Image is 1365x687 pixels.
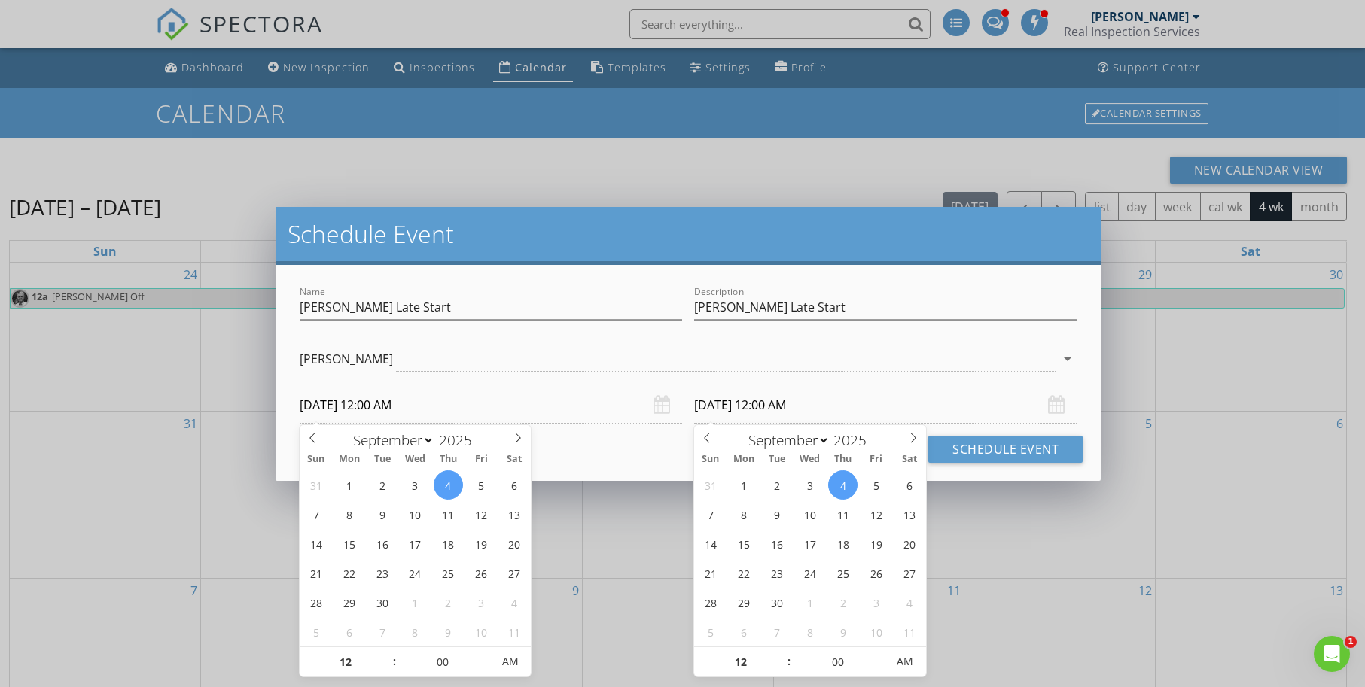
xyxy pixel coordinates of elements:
span: September 17, 2025 [795,529,824,558]
h2: Schedule Event [288,219,1089,249]
span: September 8, 2025 [334,500,364,529]
span: September 21, 2025 [301,558,331,588]
span: Fri [860,454,893,464]
span: September 3, 2025 [795,470,824,500]
span: August 31, 2025 [696,470,725,500]
span: September 11, 2025 [828,500,858,529]
span: October 7, 2025 [762,617,791,646]
span: September 14, 2025 [301,529,331,558]
i: arrow_drop_down [1059,350,1077,368]
span: September 15, 2025 [729,529,758,558]
span: 1 [1345,636,1357,648]
span: September 5, 2025 [861,470,891,500]
span: September 25, 2025 [434,558,463,588]
span: September 7, 2025 [696,500,725,529]
span: September 7, 2025 [301,500,331,529]
span: Sat [893,454,926,464]
span: September 2, 2025 [367,470,397,500]
span: September 1, 2025 [334,470,364,500]
span: September 5, 2025 [467,470,496,500]
span: September 30, 2025 [762,588,791,617]
span: Tue [760,454,794,464]
input: Select date [694,387,1077,424]
span: October 5, 2025 [301,617,331,646]
span: Sun [694,454,727,464]
span: October 3, 2025 [467,588,496,617]
span: October 11, 2025 [894,617,924,646]
span: Click to toggle [489,646,531,676]
span: Sat [498,454,532,464]
span: September 8, 2025 [729,500,758,529]
span: September 13, 2025 [894,500,924,529]
span: Tue [366,454,399,464]
span: Thu [432,454,465,464]
input: Year [434,430,484,450]
span: September 3, 2025 [401,470,430,500]
span: Fri [465,454,498,464]
span: September 20, 2025 [500,529,529,558]
span: September 15, 2025 [334,529,364,558]
span: September 29, 2025 [729,588,758,617]
span: September 22, 2025 [334,558,364,588]
span: October 8, 2025 [401,617,430,646]
span: September 19, 2025 [861,529,891,558]
span: September 27, 2025 [894,558,924,588]
span: October 1, 2025 [401,588,430,617]
div: [PERSON_NAME] [300,352,393,366]
span: October 2, 2025 [434,588,463,617]
span: October 11, 2025 [500,617,529,646]
iframe: Intercom live chat [1314,636,1350,672]
span: September 30, 2025 [367,588,397,617]
input: Year [830,430,879,450]
span: September 16, 2025 [762,529,791,558]
span: October 7, 2025 [367,617,397,646]
span: October 8, 2025 [795,617,824,646]
span: September 11, 2025 [434,500,463,529]
span: September 12, 2025 [467,500,496,529]
span: August 31, 2025 [301,470,331,500]
span: September 14, 2025 [696,529,725,558]
span: September 16, 2025 [367,529,397,558]
span: October 2, 2025 [828,588,858,617]
span: October 6, 2025 [729,617,758,646]
span: September 12, 2025 [861,500,891,529]
span: September 24, 2025 [795,558,824,588]
span: Thu [827,454,860,464]
span: September 20, 2025 [894,529,924,558]
span: September 1, 2025 [729,470,758,500]
span: September 9, 2025 [367,500,397,529]
span: September 23, 2025 [762,558,791,588]
span: October 6, 2025 [334,617,364,646]
span: Wed [794,454,827,464]
span: Mon [333,454,366,464]
span: September 29, 2025 [334,588,364,617]
span: Sun [300,454,333,464]
span: October 3, 2025 [861,588,891,617]
span: : [392,646,397,676]
span: September 18, 2025 [434,529,463,558]
span: September 26, 2025 [467,558,496,588]
span: October 4, 2025 [894,588,924,617]
span: October 9, 2025 [828,617,858,646]
span: September 4, 2025 [434,470,463,500]
span: September 17, 2025 [401,529,430,558]
span: September 28, 2025 [301,588,331,617]
span: October 10, 2025 [467,617,496,646]
span: September 24, 2025 [401,558,430,588]
span: September 13, 2025 [500,500,529,529]
span: September 6, 2025 [894,470,924,500]
span: September 27, 2025 [500,558,529,588]
span: September 25, 2025 [828,558,858,588]
span: September 18, 2025 [828,529,858,558]
span: September 23, 2025 [367,558,397,588]
span: October 5, 2025 [696,617,725,646]
span: September 22, 2025 [729,558,758,588]
span: October 10, 2025 [861,617,891,646]
span: : [787,646,791,676]
button: Schedule Event [928,436,1083,463]
span: Mon [727,454,760,464]
span: October 1, 2025 [795,588,824,617]
span: September 10, 2025 [795,500,824,529]
span: September 6, 2025 [500,470,529,500]
span: September 19, 2025 [467,529,496,558]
